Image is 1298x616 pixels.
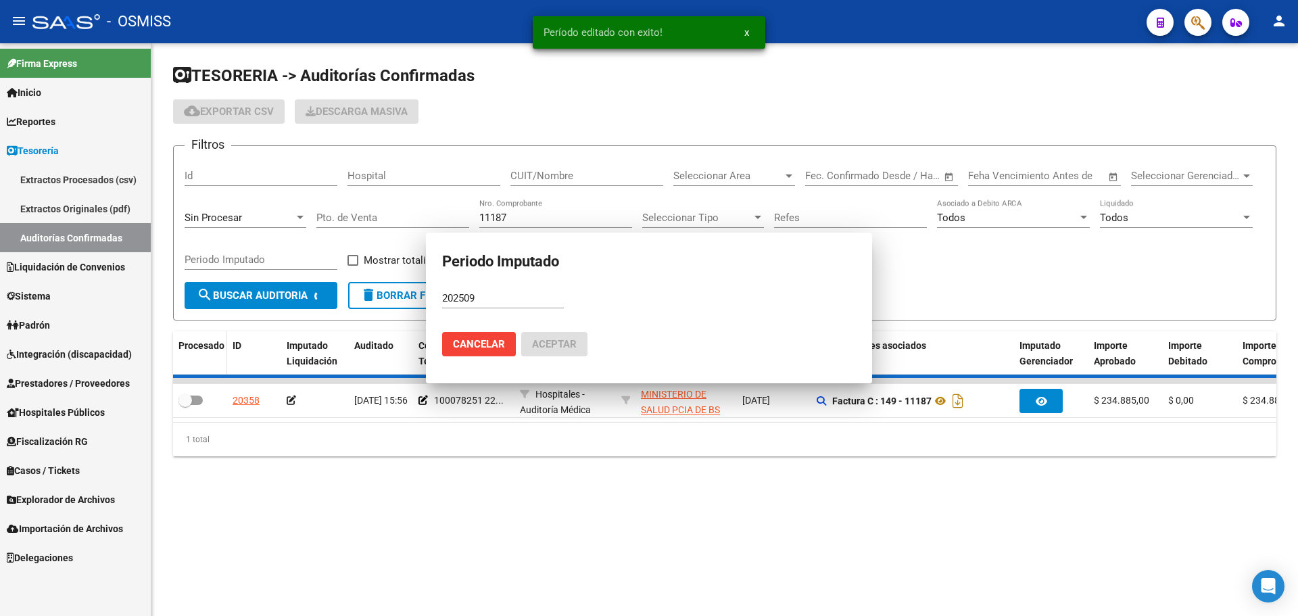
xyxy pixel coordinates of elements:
span: Todos [937,212,965,224]
input: Fecha inicio [805,170,860,182]
mat-icon: cloud_download [184,103,200,119]
span: Aceptar [532,338,577,350]
span: Liquidación de Convenios [7,260,125,275]
mat-icon: menu [11,13,27,29]
span: Seleccionar Area [673,170,783,182]
span: Imputado Liquidación [287,340,337,366]
strong: Factura C : 149 - 11187 [832,396,932,406]
datatable-header-cell: ID [227,331,281,376]
app-download-masive: Descarga masiva de comprobantes (adjuntos) [295,99,418,124]
span: Período editado con exito! [544,26,663,39]
span: TESORERIA -> Auditorías Confirmadas [173,66,475,85]
span: Integración (discapacidad) [7,347,132,362]
button: Cancelar [442,332,516,356]
datatable-header-cell: Importe Aprobado [1088,331,1163,376]
datatable-header-cell: Auditado [349,331,413,376]
span: Explorador de Archivos [7,492,115,507]
span: Inicio [7,85,41,100]
span: Hospitales - Auditoría Médica [520,389,591,415]
span: - OSMISS [107,7,171,37]
datatable-header-cell: Importe Debitado [1163,331,1237,376]
datatable-header-cell: Comprobantes asociados [811,331,1014,376]
span: Auditado [354,340,393,351]
mat-icon: delete [360,287,377,303]
span: Imputado Gerenciador [1019,340,1073,366]
mat-icon: person [1271,13,1287,29]
span: Mostrar totalizadores [364,252,462,268]
span: Cancelar [453,338,505,350]
span: Seleccionar Tipo [642,212,752,224]
span: Delegaciones [7,550,73,565]
span: Buscar Auditoria [197,289,308,302]
span: [DATE] 15:56 [354,395,408,406]
span: x [744,26,749,39]
datatable-header-cell: Comentario Tesoreria [413,331,514,376]
span: Borrar Filtros [360,289,458,302]
span: Importe Debitado [1168,340,1207,366]
i: Descargar documento [949,390,967,412]
h3: Filtros [185,135,231,154]
span: Todos [1100,212,1128,224]
span: $ 0,00 [1168,395,1194,406]
button: Open calendar [1106,169,1122,185]
button: Aceptar [521,332,587,356]
datatable-header-cell: Imputado Liquidación [281,331,349,376]
span: Sin Procesar [185,212,242,224]
span: Sistema [7,289,51,304]
h3: Periodo Imputado [442,249,856,275]
span: Importe Aprobado [1094,340,1136,366]
span: Descarga Masiva [306,105,408,118]
button: Open calendar [942,169,957,185]
span: Fiscalización RG [7,434,88,449]
span: Firma Express [7,56,77,71]
span: $ 234.885,00 [1243,395,1298,406]
span: [DATE] [742,395,770,406]
datatable-header-cell: Procesado [173,331,227,376]
span: $ 234.885,00 [1094,395,1149,406]
div: Open Intercom Messenger [1252,570,1284,602]
span: Padrón [7,318,50,333]
span: ID [233,340,241,351]
span: Prestadores / Proveedores [7,376,130,391]
mat-icon: search [197,287,213,303]
div: 1 total [173,423,1276,456]
input: Fecha fin [872,170,938,182]
span: Exportar CSV [184,105,274,118]
span: Importación de Archivos [7,521,123,536]
span: MINISTERIO DE SALUD PCIA DE BS AS [641,389,720,431]
span: Comentario Tesoreria [418,340,469,366]
datatable-header-cell: Imputado Gerenciador [1014,331,1088,376]
span: Tesorería [7,143,59,158]
span: Hospitales Públicos [7,405,105,420]
div: - 30626983398 [641,387,731,415]
span: Seleccionar Gerenciador [1131,170,1241,182]
span: 100078251 22... [434,395,504,406]
span: Casos / Tickets [7,463,80,478]
span: Reportes [7,114,55,129]
span: Procesado [178,340,224,351]
div: 20358 [233,393,260,408]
